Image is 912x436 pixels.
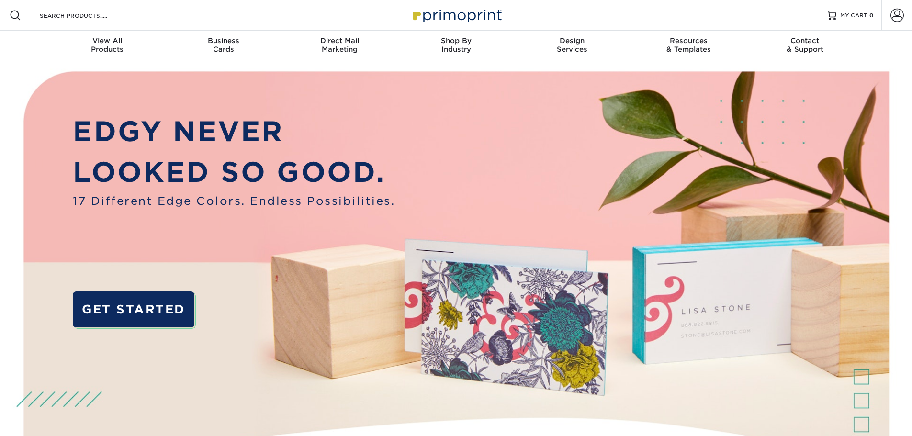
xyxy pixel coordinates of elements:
div: Products [49,36,166,54]
a: Direct MailMarketing [281,31,398,61]
span: Direct Mail [281,36,398,45]
p: LOOKED SO GOOD. [73,152,395,193]
a: View AllProducts [49,31,166,61]
a: DesignServices [514,31,631,61]
span: View All [49,36,166,45]
a: GET STARTED [73,291,194,327]
input: SEARCH PRODUCTS..... [39,10,132,21]
div: Marketing [281,36,398,54]
a: Shop ByIndustry [398,31,514,61]
div: Services [514,36,631,54]
div: Cards [165,36,281,54]
a: Contact& Support [747,31,863,61]
span: Contact [747,36,863,45]
span: Design [514,36,631,45]
span: 17 Different Edge Colors. Endless Possibilities. [73,193,395,209]
div: Industry [398,36,514,54]
span: 0 [869,12,874,19]
span: Resources [631,36,747,45]
span: MY CART [840,11,867,20]
a: BusinessCards [165,31,281,61]
span: Business [165,36,281,45]
span: Shop By [398,36,514,45]
div: & Support [747,36,863,54]
img: Primoprint [408,5,504,25]
div: & Templates [631,36,747,54]
p: EDGY NEVER [73,111,395,152]
a: Resources& Templates [631,31,747,61]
